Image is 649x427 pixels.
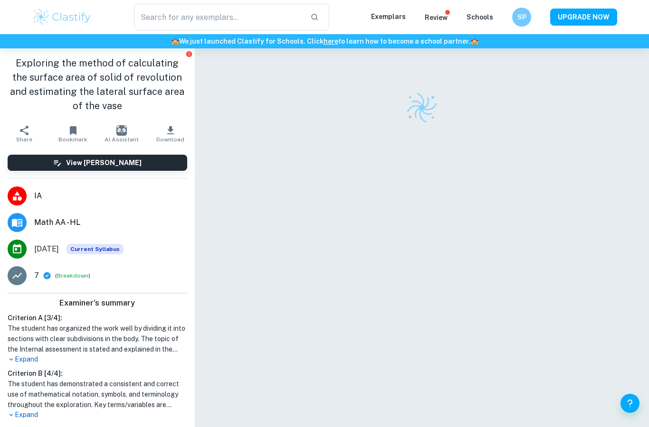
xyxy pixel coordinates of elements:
div: This exemplar is based on the current syllabus. Feel free to refer to it for inspiration/ideas wh... [67,244,124,254]
a: Schools [467,13,493,21]
h6: Examiner's summary [4,297,191,309]
span: Math AA - HL [34,217,187,228]
h6: We just launched Clastify for Schools. Click to learn how to become a school partner. [2,36,647,46]
p: Expand [8,410,187,420]
a: here [324,37,338,45]
button: View [PERSON_NAME] [8,155,187,171]
h6: Criterion B [ 4 / 4 ]: [8,368,187,379]
h6: Criterion A [ 3 / 4 ]: [8,313,187,323]
span: [DATE] [34,243,59,255]
button: AI Assistant [97,121,146,147]
h1: The student has demonstrated a consistent and correct use of mathematical notation, symbols, and ... [8,379,187,410]
span: Share [16,136,32,143]
span: 🏫 [171,37,179,45]
button: Download [146,121,194,147]
p: Review [425,12,448,23]
button: UPGRADE NOW [550,9,617,26]
h1: The student has organized the work well by dividing it into sections with clear subdivisions in t... [8,323,187,354]
span: ( ) [55,271,90,280]
button: Help and Feedback [620,394,639,413]
button: Breakdown [57,271,88,280]
p: Exemplars [371,11,406,22]
span: IA [34,190,187,202]
input: Search for any exemplars... [134,4,303,30]
p: Expand [8,354,187,364]
button: Bookmark [48,121,97,147]
span: Bookmark [58,136,87,143]
h6: SP [516,12,527,22]
span: Current Syllabus [67,244,124,254]
p: 7 [34,270,39,281]
button: Report issue [186,50,193,57]
img: Clastify logo [32,8,92,27]
span: Download [156,136,184,143]
img: Clastify logo [405,91,439,124]
img: AI Assistant [116,125,127,136]
h1: Exploring the method of calculating the surface area of solid of revolution and estimating the la... [8,56,187,113]
span: AI Assistant [105,136,139,143]
span: 🏫 [470,37,478,45]
button: SP [512,8,531,27]
h6: View [PERSON_NAME] [66,158,142,168]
